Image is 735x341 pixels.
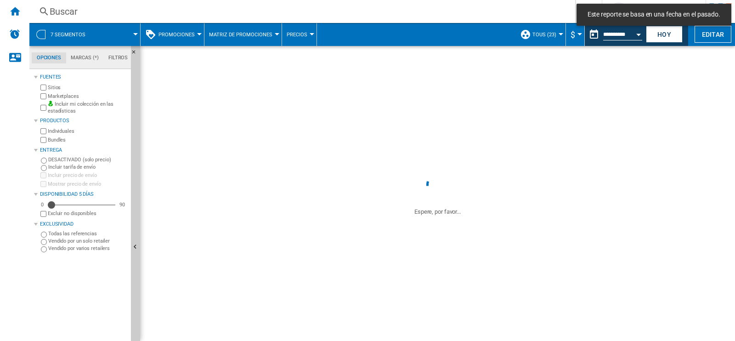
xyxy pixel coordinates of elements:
[40,102,46,114] input: Incluir mi colección en las estadísticas
[48,181,127,188] label: Mostrar precio de envío
[66,52,104,63] md-tab-item: Marcas (*)
[48,245,127,252] label: Vendido por varios retailers
[48,101,127,115] label: Incluir mi colección en las estadísticas
[40,117,127,125] div: Productos
[40,74,127,81] div: Fuentes
[50,5,551,18] div: Buscar
[158,23,199,46] button: Promociones
[48,238,127,244] label: Vendido por un solo retailer
[585,25,603,44] button: md-calendar
[630,25,647,41] button: Open calendar
[41,158,47,164] input: DESACTIVADO (solo precio)
[287,23,312,46] button: Precios
[48,164,127,170] label: Incluir tarifa de envío
[571,30,575,40] span: $
[9,28,20,40] img: alerts-logo.svg
[48,230,127,237] label: Todas las referencias
[40,221,127,228] div: Exclusividad
[34,23,136,46] div: 7 segmentos
[48,128,127,135] label: Individuales
[103,52,133,63] md-tab-item: Filtros
[40,181,46,187] input: Mostrar precio de envío
[117,201,127,208] div: 90
[51,23,95,46] button: 7 segmentos
[209,32,272,38] span: Matriz de promociones
[520,23,561,46] div: TOUS (23)
[585,10,723,19] span: Este reporte se basa en una fecha en el pasado.
[695,26,731,43] button: Editar
[48,156,127,163] label: DESACTIVADO (solo precio)
[39,201,46,208] div: 0
[48,101,53,106] img: mysite-bg-18x18.png
[145,23,199,46] div: Promociones
[40,93,46,99] input: Marketplaces
[48,200,115,210] md-slider: Disponibilidad
[40,137,46,143] input: Bundles
[209,23,277,46] button: Matriz de promociones
[287,32,307,38] span: Precios
[646,26,683,43] button: Hoy
[48,172,127,179] label: Incluir precio de envío
[158,32,195,38] span: Promociones
[532,32,556,38] span: TOUS (23)
[532,23,561,46] button: TOUS (23)
[48,84,127,91] label: Sitios
[566,23,585,46] md-menu: Currency
[40,191,127,198] div: Disponibilidad 5 Días
[48,93,127,100] label: Marketplaces
[41,232,47,238] input: Todas las referencias
[32,52,66,63] md-tab-item: Opciones
[585,23,644,46] div: Este reporte se basa en una fecha en el pasado.
[571,23,580,46] button: $
[131,46,142,63] button: Ocultar
[41,246,47,252] input: Vendido por varios retailers
[40,128,46,134] input: Individuales
[40,85,46,91] input: Sitios
[48,136,127,143] label: Bundles
[51,32,85,38] span: 7 segmentos
[40,211,46,217] input: Mostrar precio de envío
[414,208,461,215] ng-transclude: Espere, por favor...
[40,172,46,178] input: Incluir precio de envío
[48,210,127,217] label: Excluir no disponibles
[41,165,47,171] input: Incluir tarifa de envío
[41,239,47,245] input: Vendido por un solo retailer
[40,147,127,154] div: Entrega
